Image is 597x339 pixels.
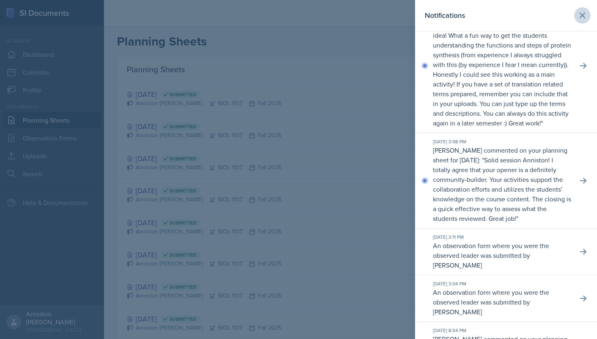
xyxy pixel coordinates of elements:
[433,21,571,127] p: Ahh I love the translation story idea! What a fun way to get the students understanding the funct...
[433,327,571,334] div: [DATE] 8:54 PM
[433,280,571,287] div: [DATE] 3:04 PM
[433,138,571,145] div: [DATE] 3:08 PM
[425,10,465,21] h2: Notifications
[433,287,571,317] p: An observation form where you were the observed leader was submitted by [PERSON_NAME]
[433,233,571,241] div: [DATE] 3:11 PM
[433,241,571,270] p: An observation form where you were the observed leader was submitted by [PERSON_NAME]
[433,11,571,128] p: [PERSON_NAME] commented on your planning sheet for [DATE]: " "
[433,145,571,223] p: [PERSON_NAME] commented on your planning sheet for [DATE]: " "
[433,155,571,223] p: Solid session Anniston! I totally agree that your opener is a definitely community-builder. Your ...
